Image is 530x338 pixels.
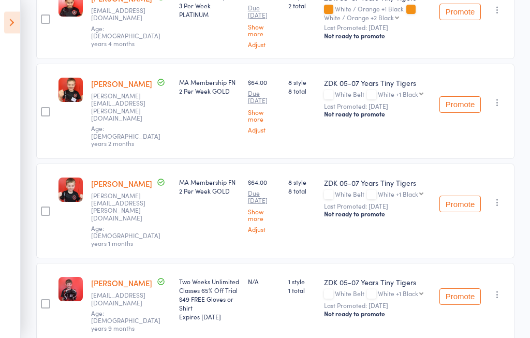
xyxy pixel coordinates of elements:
small: Last Promoted: [DATE] [324,103,431,110]
span: Age: [DEMOGRAPHIC_DATA] years 1 months [91,224,160,248]
button: Promote [439,97,481,113]
div: MA Membership FN 2 Per Week GOLD [179,178,240,196]
div: ZDK 05-07 Years Tiny Tigers [324,78,431,89]
span: Age: [DEMOGRAPHIC_DATA] years 2 months [91,124,160,148]
small: jared.cole@bigpond.com [91,93,158,123]
span: 8 style [288,178,316,187]
div: White +1 Black [378,91,418,98]
button: Promote [439,4,481,21]
span: 1 style [288,277,316,286]
div: ZDK 05-07 Years Tiny Tigers [324,178,431,188]
img: image1755853196.png [58,178,83,202]
small: Due [DATE] [248,5,280,20]
div: Not ready to promote [324,32,431,40]
button: Promote [439,289,481,305]
div: Expires [DATE] [179,313,240,321]
div: White Belt [324,191,431,200]
small: Last Promoted: [DATE] [324,24,431,32]
a: [PERSON_NAME] [91,278,152,289]
div: Not ready to promote [324,310,431,318]
small: Due [DATE] [248,90,280,105]
div: White / Orange +1 Black [324,6,431,21]
a: [PERSON_NAME] [91,79,152,90]
small: jared.cole@bigpond.com [91,193,158,223]
div: ZDK 05-07 Years Tiny Tigers [324,277,431,288]
span: Age: [DEMOGRAPHIC_DATA] years 9 months [91,309,160,333]
div: Not ready to promote [324,110,431,119]
span: 8 style [288,78,316,87]
small: abbiejcb13@gmail.com [91,7,158,22]
span: Age: [DEMOGRAPHIC_DATA] years 4 months [91,24,160,48]
div: White Belt [324,290,431,299]
div: White / Orange +2 Black [324,14,394,21]
a: [PERSON_NAME] [91,179,152,189]
a: Show more [248,109,280,123]
small: Last Promoted: [DATE] [324,302,431,310]
span: 2 total [288,2,316,10]
div: $64.00 [248,178,280,233]
a: Show more [248,24,280,37]
div: White +1 Black [378,290,418,297]
span: 8 total [288,87,316,96]
span: 1 total [288,286,316,295]
a: Adjust [248,127,280,134]
span: 8 total [288,187,316,196]
a: Adjust [248,41,280,48]
div: $64.00 [248,78,280,134]
img: image1757728229.png [58,277,83,302]
div: Two Weeks Unlimited Classes 65% Off Trial $49 FREE Gloves or Shirt [179,277,240,321]
button: Promote [439,196,481,213]
div: N/A [248,277,280,286]
a: Show more [248,209,280,222]
img: image1755853134.png [58,78,83,102]
div: MA Membership FN 2 Per Week GOLD [179,78,240,96]
div: White +1 Black [378,191,418,198]
div: Not ready to promote [324,210,431,218]
small: Last Promoted: [DATE] [324,203,431,210]
small: Due [DATE] [248,190,280,205]
div: White Belt [324,91,431,100]
a: Adjust [248,226,280,233]
small: aauchter@yahoo.com.au [91,292,158,307]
